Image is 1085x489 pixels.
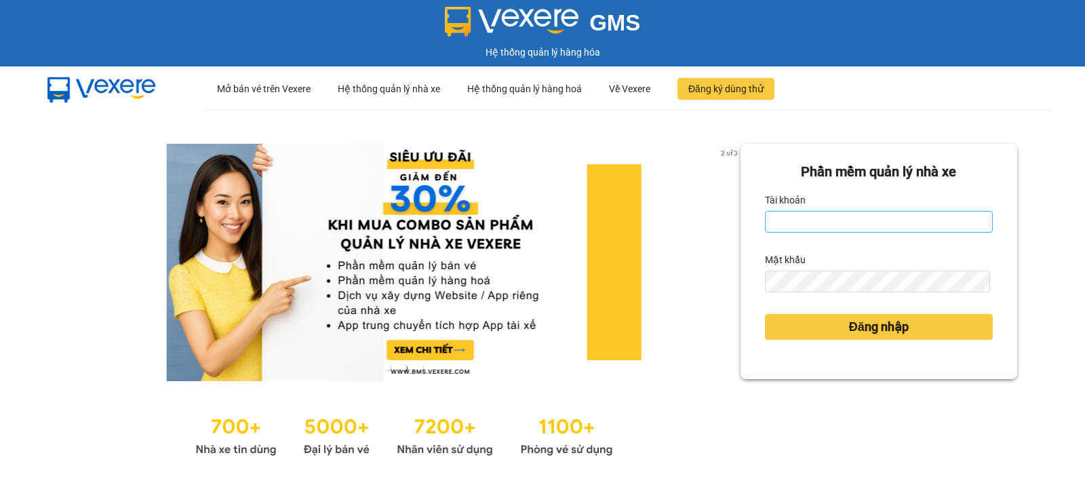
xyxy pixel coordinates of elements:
[3,45,1082,60] div: Hệ thống quản lý hàng hóa
[717,144,741,161] p: 2 of 3
[445,20,641,31] a: GMS
[589,10,640,35] span: GMS
[765,211,993,233] input: Tài khoản
[609,67,650,111] div: Về Vexere
[765,189,806,211] label: Tài khoản
[765,314,993,340] button: Đăng nhập
[338,67,440,111] div: Hệ thống quản lý nhà xe
[688,81,764,96] span: Đăng ký dùng thử
[418,365,423,370] li: slide item 3
[34,66,170,111] img: mbUUG5Q.png
[385,365,391,370] li: slide item 1
[445,7,579,37] img: logo 2
[401,365,407,370] li: slide item 2
[765,161,993,182] div: Phần mềm quản lý nhà xe
[68,144,87,381] button: previous slide / item
[217,67,311,111] div: Mở bán vé trên Vexere
[849,317,909,336] span: Đăng nhập
[195,408,613,460] img: Statistics.png
[765,271,990,292] input: Mật khẩu
[722,144,741,381] button: next slide / item
[765,249,806,271] label: Mật khẩu
[677,78,774,100] button: Đăng ký dùng thử
[467,67,582,111] div: Hệ thống quản lý hàng hoá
